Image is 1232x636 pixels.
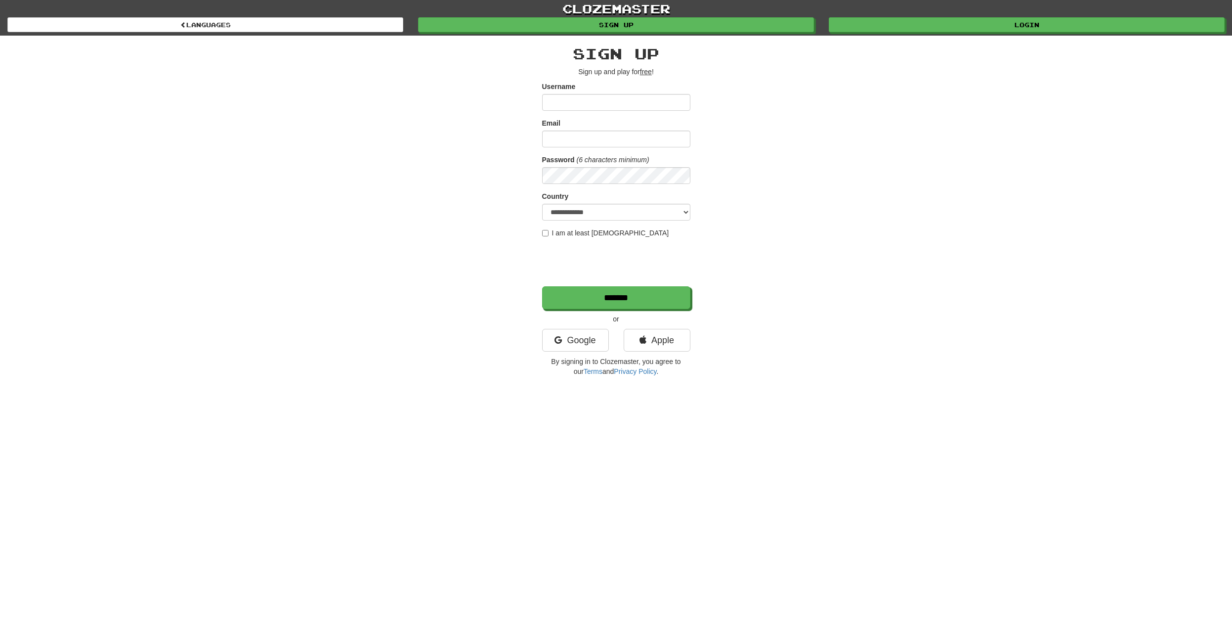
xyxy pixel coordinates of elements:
[640,68,652,76] u: free
[542,67,690,77] p: Sign up and play for !
[542,82,576,91] label: Username
[542,191,569,201] label: Country
[624,329,690,352] a: Apple
[542,329,609,352] a: Google
[542,228,669,238] label: I am at least [DEMOGRAPHIC_DATA]
[542,155,575,165] label: Password
[584,367,602,375] a: Terms
[542,45,690,62] h2: Sign up
[542,357,690,376] p: By signing in to Clozemaster, you agree to our and .
[577,156,649,164] em: (6 characters minimum)
[542,314,690,324] p: or
[418,17,814,32] a: Sign up
[542,243,692,281] iframe: reCAPTCHA
[542,118,560,128] label: Email
[614,367,656,375] a: Privacy Policy
[542,230,549,236] input: I am at least [DEMOGRAPHIC_DATA]
[7,17,403,32] a: Languages
[829,17,1225,32] a: Login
